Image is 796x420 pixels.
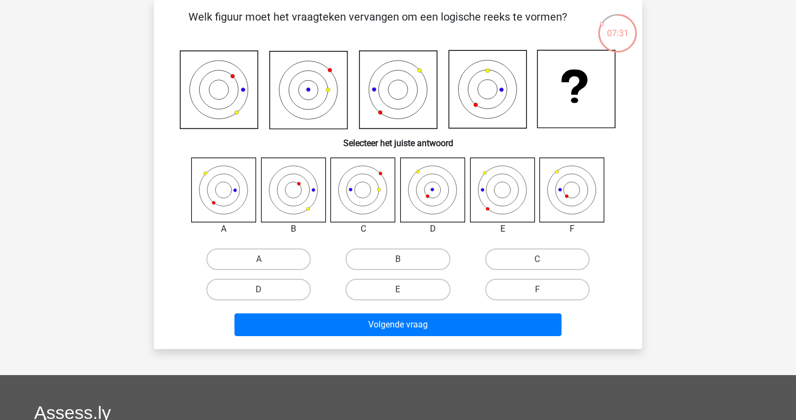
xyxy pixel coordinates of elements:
[206,279,311,300] label: D
[597,13,638,40] div: 07:31
[206,248,311,270] label: A
[485,248,590,270] label: C
[234,313,562,336] button: Volgende vraag
[171,129,625,148] h6: Selecteer het juiste antwoord
[171,9,584,41] p: Welk figuur moet het vraagteken vervangen om een logische reeks te vormen?
[345,248,450,270] label: B
[253,222,335,235] div: B
[322,222,404,235] div: C
[345,279,450,300] label: E
[485,279,590,300] label: F
[183,222,265,235] div: A
[392,222,474,235] div: D
[462,222,544,235] div: E
[531,222,613,235] div: F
